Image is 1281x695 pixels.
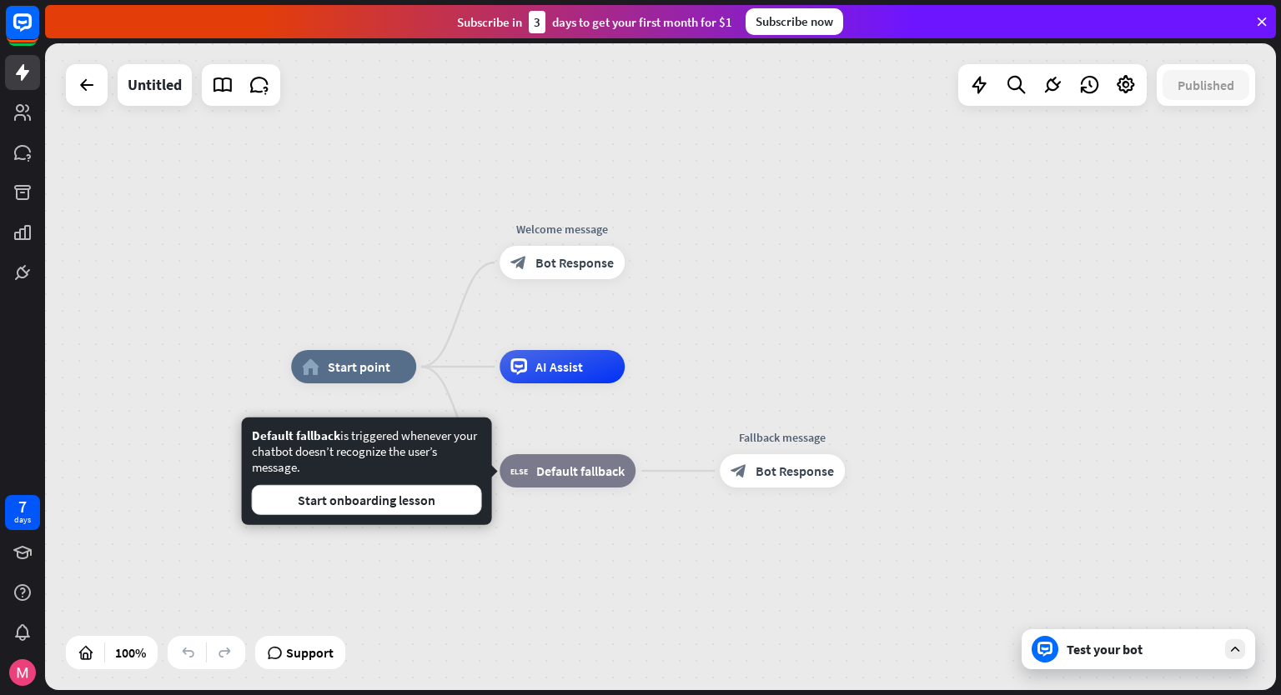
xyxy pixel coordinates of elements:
div: days [14,514,31,526]
a: 7 days [5,495,40,530]
span: Default fallback [536,462,625,479]
div: Fallback message [707,429,857,446]
div: 7 [18,499,27,514]
div: 3 [529,11,545,33]
span: Default fallback [252,427,340,443]
i: block_fallback [510,462,528,479]
i: block_bot_response [510,254,527,271]
button: Open LiveChat chat widget [13,7,63,57]
div: Subscribe now [746,8,843,35]
button: Published [1163,70,1249,100]
i: home_2 [302,358,319,375]
span: Start point [328,358,390,375]
span: Support [286,639,334,666]
span: Bot Response [535,254,614,271]
button: Start onboarding lesson [252,485,482,515]
div: Subscribe in days to get your first month for $1 [457,11,732,33]
div: 100% [110,639,151,666]
div: Welcome message [487,221,637,237]
span: Bot Response [756,462,834,479]
span: AI Assist [535,358,583,375]
i: block_bot_response [731,462,747,479]
div: Untitled [128,64,182,106]
div: Test your bot [1067,641,1217,657]
div: is triggered whenever your chatbot doesn’t recognize the user’s message. [252,427,482,515]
